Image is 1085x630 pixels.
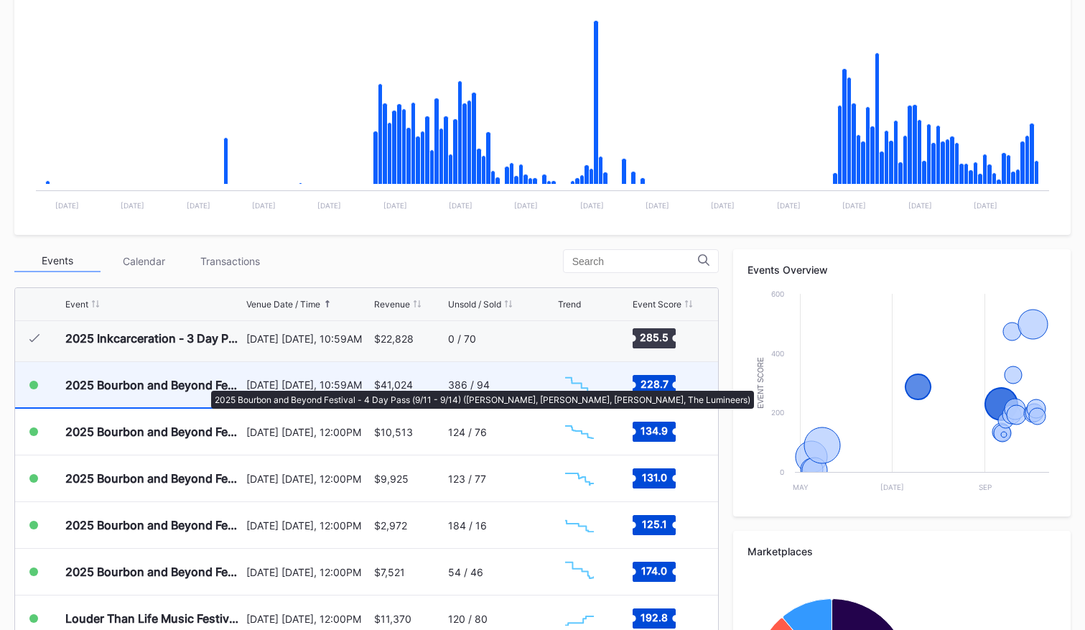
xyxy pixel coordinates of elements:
div: 0 / 70 [448,333,476,345]
text: 125.1 [641,518,666,530]
text: Event Score [757,357,765,409]
div: Trend [558,299,581,310]
text: [DATE] [55,201,79,210]
text: [DATE] [317,201,341,210]
div: Unsold / Sold [448,299,501,310]
text: [DATE] [842,201,866,210]
text: [DATE] [187,201,210,210]
div: [DATE] [DATE], 12:00PM [246,566,371,578]
div: 2025 Bourbon and Beyond Festival - [DATE] ([PERSON_NAME], Goo Goo Dolls, [PERSON_NAME]) [65,565,243,579]
div: $11,370 [374,613,411,625]
div: $9,925 [374,473,409,485]
text: [DATE] [974,201,997,210]
text: 228.7 [640,377,668,389]
div: Marketplaces [748,545,1056,557]
div: [DATE] [DATE], 12:00PM [246,473,371,485]
div: 2025 Bourbon and Beyond Festival - [DATE] ([PERSON_NAME], [PERSON_NAME], [PERSON_NAME]) [65,518,243,532]
div: $22,828 [374,333,414,345]
svg: Chart title [558,460,601,496]
div: 54 / 46 [448,566,483,578]
input: Search [572,256,698,267]
div: [DATE] [DATE], 10:59AM [246,379,371,391]
div: [DATE] [DATE], 12:00PM [246,613,371,625]
svg: Chart title [558,367,601,403]
text: [DATE] [383,201,407,210]
div: Events [14,250,101,272]
div: 2025 Bourbon and Beyond Festival - 4 Day Pass (9/11 - 9/14) ([PERSON_NAME], [PERSON_NAME], [PERSO... [65,378,243,392]
text: [DATE] [252,201,276,210]
text: 131.0 [641,471,666,483]
svg: Chart title [558,414,601,450]
div: 2025 Bourbon and Beyond Festival - [DATE] ([GEOGRAPHIC_DATA], Khruangbin, [PERSON_NAME]) [65,471,243,486]
text: 400 [771,349,784,358]
svg: Chart title [558,507,601,543]
text: 174.0 [641,565,667,577]
text: [DATE] [777,201,801,210]
text: [DATE] [514,201,538,210]
svg: Chart title [748,287,1056,502]
div: 124 / 76 [448,426,487,438]
div: [DATE] [DATE], 12:00PM [246,426,371,438]
text: [DATE] [121,201,144,210]
div: 184 / 16 [448,519,487,532]
div: Transactions [187,250,273,272]
svg: Chart title [558,320,601,356]
text: 0 [780,468,784,476]
div: 123 / 77 [448,473,486,485]
svg: Chart title [29,5,1056,221]
div: $10,513 [374,426,413,438]
div: Venue Date / Time [246,299,320,310]
text: 285.5 [640,331,669,343]
text: 200 [771,408,784,417]
div: 120 / 80 [448,613,488,625]
text: [DATE] [449,201,472,210]
div: $7,521 [374,566,405,578]
text: Sep [979,483,992,491]
div: 386 / 94 [448,379,490,391]
text: [DATE] [880,483,904,491]
div: Events Overview [748,264,1056,276]
text: May [792,483,808,491]
text: 192.8 [641,611,668,624]
div: 2025 Bourbon and Beyond Festival - [DATE] (The Lumineers, [PERSON_NAME], [US_STATE] Shakes) [65,425,243,439]
text: 600 [771,289,784,298]
div: $41,024 [374,379,413,391]
text: [DATE] [711,201,735,210]
div: Calendar [101,250,187,272]
div: Event Score [633,299,681,310]
div: Louder Than Life Music Festival - [DATE] [65,611,243,626]
text: [DATE] [646,201,669,210]
div: 2025 Inkcarceration - 3 Day Pass (7/18-7/20) (Falling in Reverse, Slipknot, Five Finger Death Punch) [65,331,243,346]
text: [DATE] [908,201,932,210]
div: Event [65,299,88,310]
div: $2,972 [374,519,407,532]
div: Revenue [374,299,410,310]
svg: Chart title [558,554,601,590]
text: [DATE] [580,201,604,210]
div: [DATE] [DATE], 12:00PM [246,519,371,532]
text: 134.9 [641,425,668,437]
div: [DATE] [DATE], 10:59AM [246,333,371,345]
